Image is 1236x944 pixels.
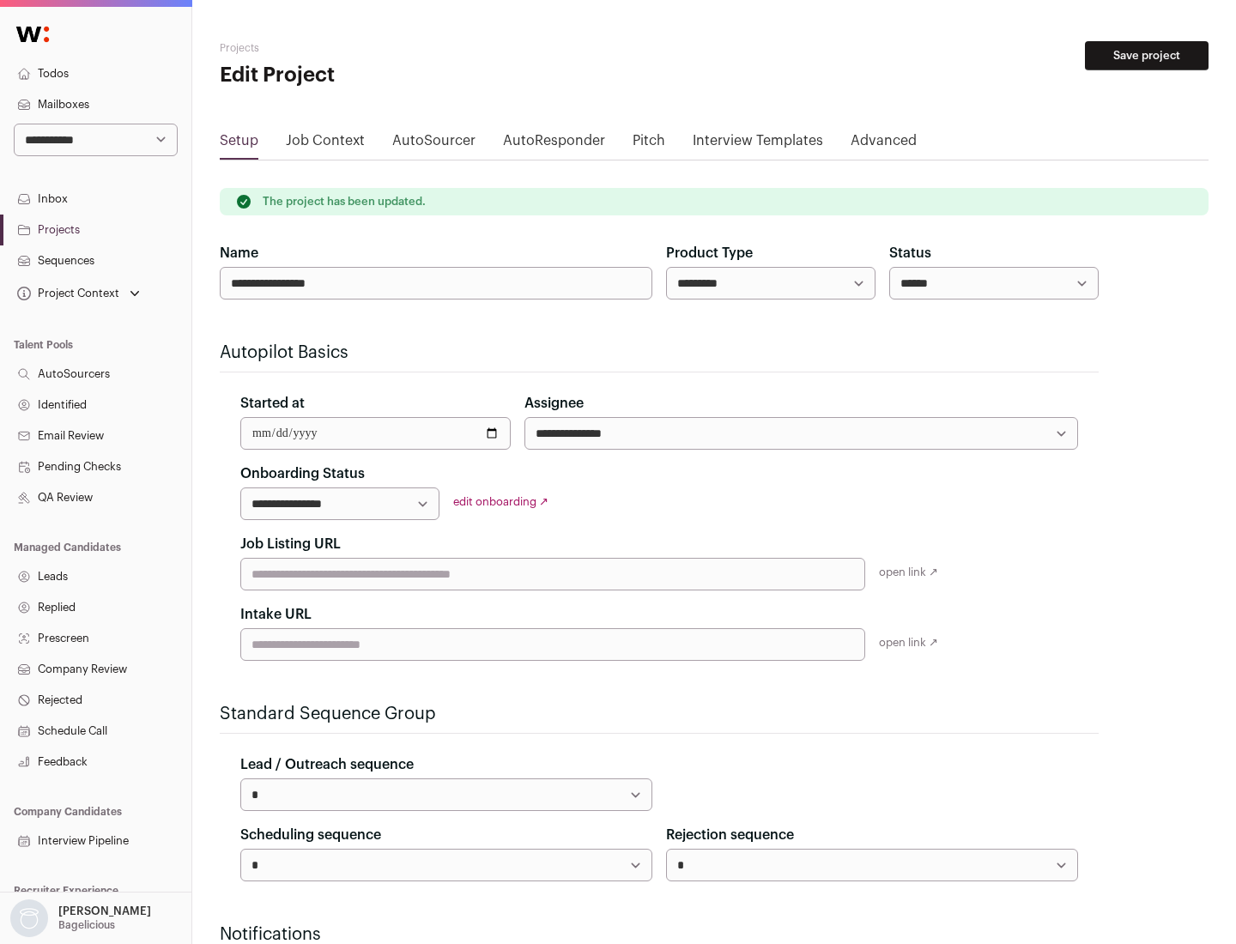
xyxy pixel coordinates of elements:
a: Setup [220,130,258,158]
button: Open dropdown [7,899,154,937]
label: Scheduling sequence [240,825,381,845]
h2: Standard Sequence Group [220,702,1099,726]
label: Onboarding Status [240,463,365,484]
label: Name [220,243,258,263]
p: [PERSON_NAME] [58,905,151,918]
label: Started at [240,393,305,414]
h2: Autopilot Basics [220,341,1099,365]
label: Lead / Outreach sequence [240,754,414,775]
p: Bagelicious [58,918,115,932]
img: Wellfound [7,17,58,51]
button: Open dropdown [14,281,143,306]
label: Intake URL [240,604,312,625]
div: Project Context [14,287,119,300]
label: Rejection sequence [666,825,794,845]
label: Assignee [524,393,584,414]
a: AutoResponder [503,130,605,158]
a: edit onboarding ↗ [453,496,548,507]
a: Interview Templates [693,130,823,158]
button: Save project [1085,41,1209,70]
h2: Projects [220,41,549,55]
a: AutoSourcer [392,130,476,158]
a: Pitch [633,130,665,158]
label: Job Listing URL [240,534,341,554]
label: Product Type [666,243,753,263]
img: nopic.png [10,899,48,937]
p: The project has been updated. [263,195,426,209]
h1: Edit Project [220,62,549,89]
a: Job Context [286,130,365,158]
a: Advanced [851,130,917,158]
label: Status [889,243,931,263]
